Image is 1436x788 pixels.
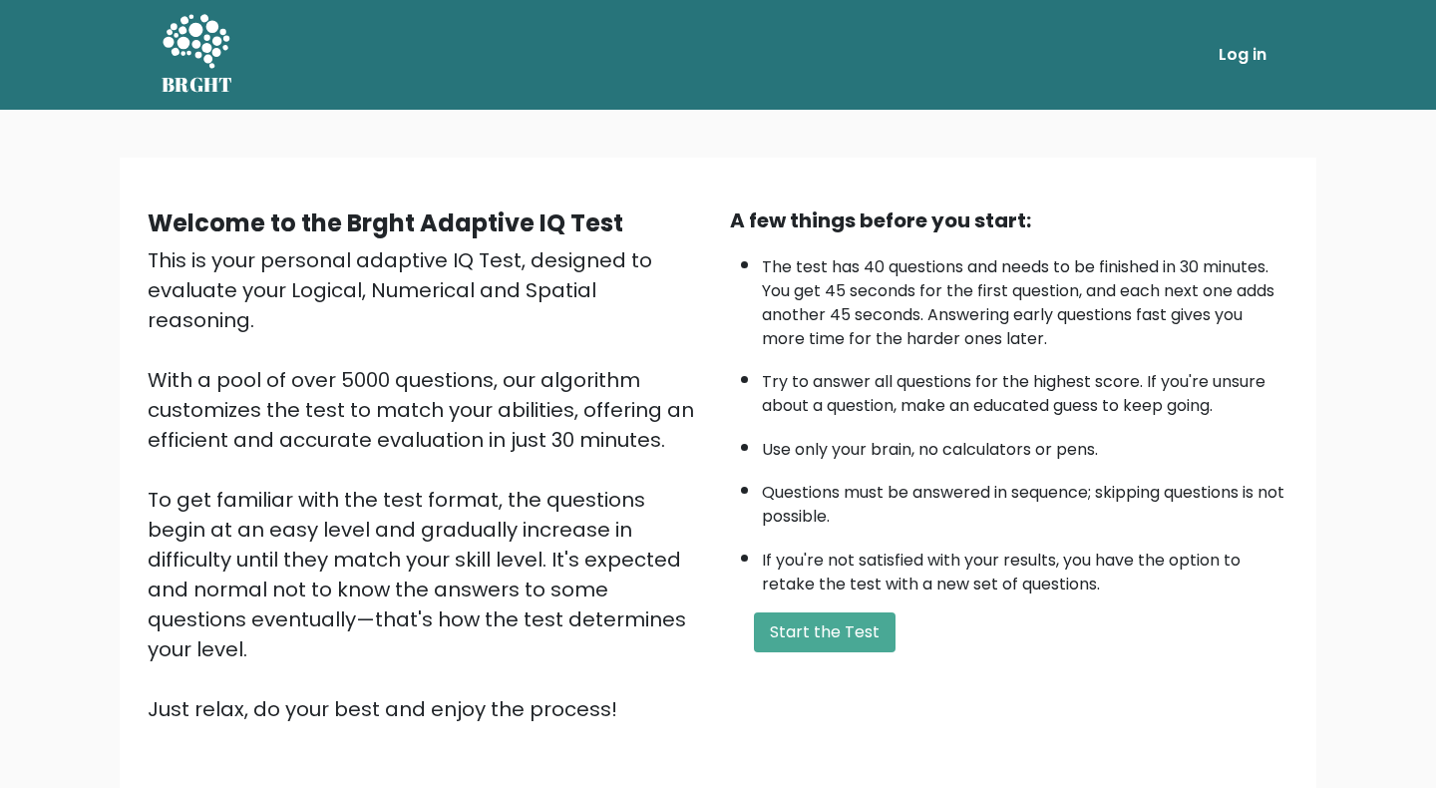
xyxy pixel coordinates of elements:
b: Welcome to the Brght Adaptive IQ Test [148,206,623,239]
a: Log in [1211,35,1274,75]
li: If you're not satisfied with your results, you have the option to retake the test with a new set ... [762,539,1288,596]
li: The test has 40 questions and needs to be finished in 30 minutes. You get 45 seconds for the firs... [762,245,1288,351]
h5: BRGHT [162,73,233,97]
div: This is your personal adaptive IQ Test, designed to evaluate your Logical, Numerical and Spatial ... [148,245,706,724]
li: Use only your brain, no calculators or pens. [762,428,1288,462]
li: Questions must be answered in sequence; skipping questions is not possible. [762,471,1288,529]
a: BRGHT [162,8,233,102]
li: Try to answer all questions for the highest score. If you're unsure about a question, make an edu... [762,360,1288,418]
button: Start the Test [754,612,896,652]
div: A few things before you start: [730,205,1288,235]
